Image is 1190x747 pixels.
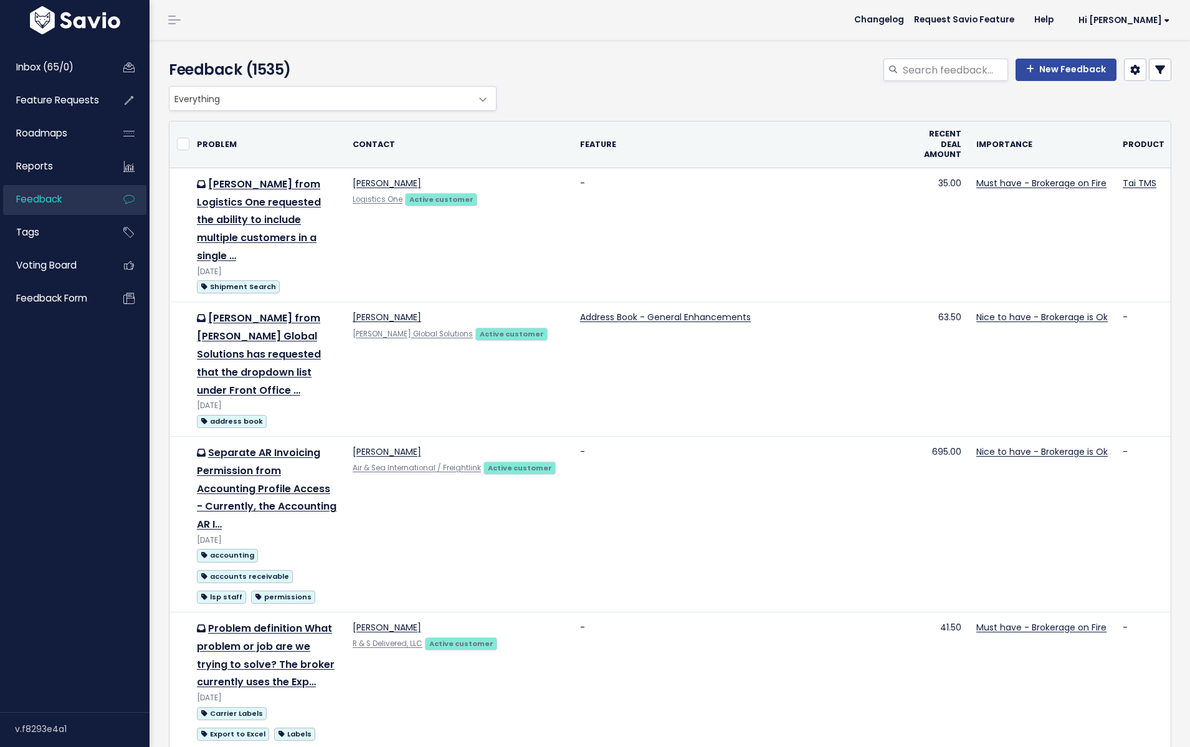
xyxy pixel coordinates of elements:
span: Feature Requests [16,93,99,107]
span: Everything [169,86,497,111]
span: Tags [16,226,39,239]
span: accounting [197,549,258,562]
strong: Active customer [409,194,474,204]
th: Importance [969,121,1115,168]
a: [PERSON_NAME] from [PERSON_NAME] Global Solutions has requested that the dropdown list under Fron... [197,311,321,397]
a: Roadmaps [3,119,103,148]
a: Inbox (65/0) [3,53,103,82]
a: lsp staff [197,589,246,604]
h4: Feedback (1535) [169,59,491,81]
a: Export to Excel [197,726,269,741]
span: Feedback [16,193,62,206]
a: Carrier Labels [197,705,267,721]
a: [PERSON_NAME] [353,445,421,458]
div: [DATE] [197,534,338,547]
a: permissions [251,589,315,604]
td: - [1115,302,1172,437]
th: Product [1115,121,1172,168]
th: Contact [345,121,573,168]
a: [PERSON_NAME] from Logistics One requested the ability to include multiple customers in a single … [197,177,321,263]
span: Export to Excel [197,728,269,741]
a: accounting [197,547,258,563]
span: Inbox (65/0) [16,60,74,74]
span: Everything [169,87,471,110]
span: Shipment Search [197,280,280,293]
a: Address Book - General Enhancements [580,311,751,323]
a: Must have - Brokerage on Fire [976,177,1107,189]
th: Problem [189,121,345,168]
strong: Active customer [488,463,552,473]
a: Must have - Brokerage on Fire [976,621,1107,634]
a: Problem definition What problem or job are we trying to solve? The broker currently uses the Exp… [197,621,335,689]
a: [PERSON_NAME] [353,177,421,189]
td: - [573,168,916,302]
span: lsp staff [197,591,246,604]
td: 35.00 [916,168,969,302]
img: logo-white.9d6f32f41409.svg [27,6,123,34]
a: accounts receivable [197,568,293,584]
a: Labels [274,726,315,741]
a: Logistics One [353,194,402,204]
span: Changelog [854,16,904,24]
a: Feedback form [3,284,103,313]
a: Reports [3,152,103,181]
span: Reports [16,159,53,173]
a: Voting Board [3,251,103,280]
a: Separate AR Invoicing Permission from Accounting Profile Access - Currently, the Accounting AR I… [197,445,336,531]
a: [PERSON_NAME] Global Solutions [353,329,473,339]
a: Request Savio Feature [904,11,1024,29]
a: Tags [3,218,103,247]
a: New Feedback [1016,59,1116,81]
span: Feedback form [16,292,87,305]
a: R & S Delivered, LLC [353,639,422,649]
span: Voting Board [16,259,77,272]
a: address book [197,413,267,429]
a: Shipment Search [197,278,280,294]
a: Active customer [405,193,477,205]
span: accounts receivable [197,570,293,583]
a: Hi [PERSON_NAME] [1064,11,1180,30]
td: - [573,437,916,612]
a: Feature Requests [3,86,103,115]
a: Nice to have - Brokerage is Ok [976,445,1108,458]
td: - [1115,437,1172,612]
a: [PERSON_NAME] [353,311,421,323]
a: Active customer [425,637,497,649]
span: Roadmaps [16,126,67,140]
strong: Active customer [480,329,544,339]
span: Carrier Labels [197,707,267,720]
a: Active customer [483,461,556,473]
a: Nice to have - Brokerage is Ok [976,311,1108,323]
a: Help [1024,11,1064,29]
a: Active customer [475,327,548,340]
span: permissions [251,591,315,604]
span: Labels [274,728,315,741]
input: Search feedback... [902,59,1008,81]
th: Feature [573,121,916,168]
a: Feedback [3,185,103,214]
a: Air & Sea International / Freightlink [353,463,481,473]
a: Tai TMS [1123,177,1156,189]
div: [DATE] [197,265,338,278]
td: 695.00 [916,437,969,612]
div: [DATE] [197,692,338,705]
div: [DATE] [197,399,338,412]
td: 63.50 [916,302,969,437]
div: v.f8293e4a1 [15,713,150,745]
th: Recent deal amount [916,121,969,168]
span: address book [197,415,267,428]
a: [PERSON_NAME] [353,621,421,634]
strong: Active customer [429,639,493,649]
span: Hi [PERSON_NAME] [1078,16,1170,25]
